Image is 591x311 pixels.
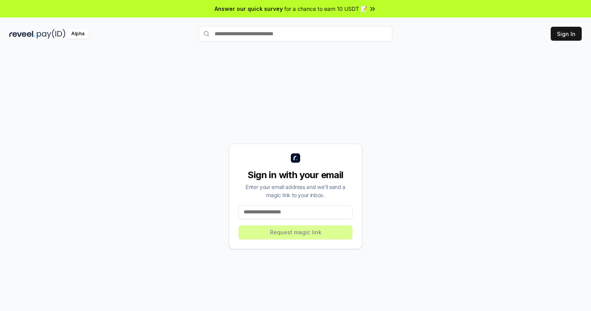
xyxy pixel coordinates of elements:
div: Alpha [67,29,89,39]
div: Enter your email address and we’ll send a magic link to your inbox. [239,183,352,199]
img: logo_small [291,153,300,163]
span: Answer our quick survey [215,5,283,13]
span: for a chance to earn 10 USDT 📝 [284,5,367,13]
img: reveel_dark [9,29,35,39]
img: pay_id [37,29,65,39]
div: Sign in with your email [239,169,352,181]
button: Sign In [551,27,582,41]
